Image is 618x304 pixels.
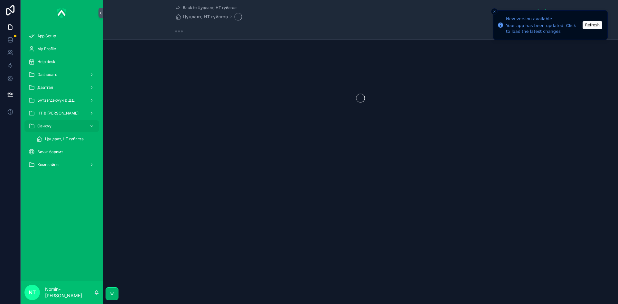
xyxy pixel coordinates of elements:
a: App Setup [24,30,99,42]
a: Санхүү [24,120,99,132]
a: Комплайнс [24,159,99,170]
span: NT [29,289,36,296]
a: Цуцлалт, НТ гүйлгээ [32,133,99,145]
a: Dashboard [24,69,99,80]
a: My Profile [24,43,99,55]
a: Back to Цуцлалт, НТ гүйлгээ [175,5,237,10]
p: Nomin-[PERSON_NAME] [45,286,94,299]
a: Бичиг баримт [24,146,99,158]
span: Dashboard [37,72,57,77]
span: Комплайнс [37,162,59,167]
span: Бүтээгдэхүүн & ДД [37,98,75,103]
a: НТ & [PERSON_NAME] [24,107,99,119]
div: scrollable content [21,26,103,179]
span: Бичиг баримт [37,149,63,154]
a: Цуцлалт, НТ гүйлгээ [175,14,228,20]
button: Close toast [491,8,498,15]
div: New version available [506,16,581,22]
span: Help desk [37,59,55,64]
a: Даатгал [24,82,99,93]
span: Даатгал [37,85,53,90]
span: My Profile [37,46,56,51]
span: App Setup [37,33,56,39]
span: Санхүү [37,124,51,129]
img: App logo [57,8,66,18]
button: Refresh [583,21,602,29]
span: Back to Цуцлалт, НТ гүйлгээ [183,5,237,10]
div: Your app has been updated. Click to load the latest changes [506,23,581,34]
a: Бүтээгдэхүүн & ДД [24,95,99,106]
a: Help desk [24,56,99,68]
span: Цуцлалт, НТ гүйлгээ [45,136,84,142]
span: Цуцлалт, НТ гүйлгээ [183,14,228,20]
span: НТ & [PERSON_NAME] [37,111,79,116]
